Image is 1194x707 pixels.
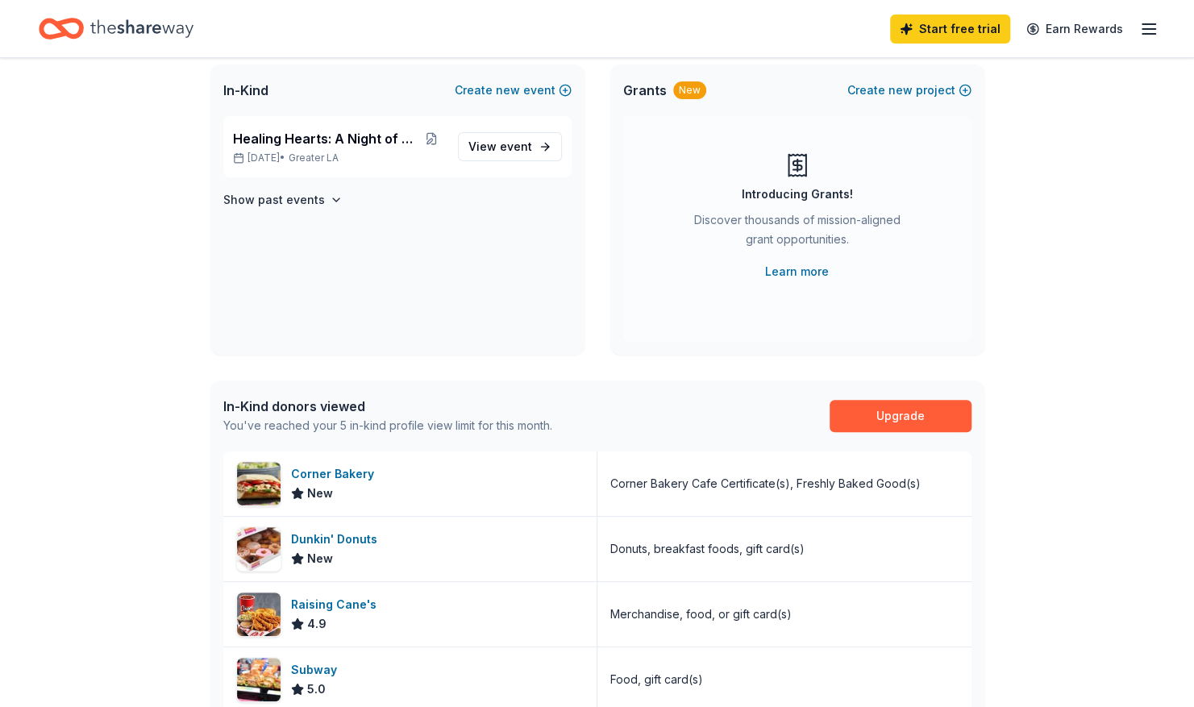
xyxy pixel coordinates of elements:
a: Home [39,10,193,48]
div: Raising Cane's [291,595,383,614]
span: new [888,81,913,100]
div: Introducing Grants! [742,185,853,204]
span: event [500,139,532,153]
img: Image for Raising Cane's [237,593,281,636]
span: new [496,81,520,100]
span: 5.0 [307,680,326,699]
button: Createnewevent [455,81,572,100]
img: Image for Corner Bakery [237,462,281,505]
div: New [673,81,706,99]
a: Upgrade [830,400,971,432]
span: Healing Hearts: A Night of Gratitude [233,129,419,148]
div: Discover thousands of mission-aligned grant opportunities. [688,210,907,256]
span: Grants [623,81,667,100]
button: Createnewproject [847,81,971,100]
div: Corner Bakery Cafe Certificate(s), Freshly Baked Good(s) [610,474,921,493]
div: Donuts, breakfast foods, gift card(s) [610,539,805,559]
div: In-Kind donors viewed [223,397,552,416]
a: Start free trial [890,15,1010,44]
div: Food, gift card(s) [610,670,703,689]
div: Corner Bakery [291,464,381,484]
img: Image for Subway [237,658,281,701]
span: New [307,484,333,503]
span: View [468,137,532,156]
span: In-Kind [223,81,268,100]
div: You've reached your 5 in-kind profile view limit for this month. [223,416,552,435]
span: New [307,549,333,568]
a: Earn Rewards [1017,15,1133,44]
button: Show past events [223,190,343,210]
img: Image for Dunkin' Donuts [237,527,281,571]
span: Greater LA [289,152,339,164]
a: View event [458,132,562,161]
div: Subway [291,660,343,680]
p: [DATE] • [233,152,445,164]
a: Learn more [765,262,829,281]
div: Merchandise, food, or gift card(s) [610,605,792,624]
div: Dunkin' Donuts [291,530,384,549]
span: 4.9 [307,614,327,634]
h4: Show past events [223,190,325,210]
